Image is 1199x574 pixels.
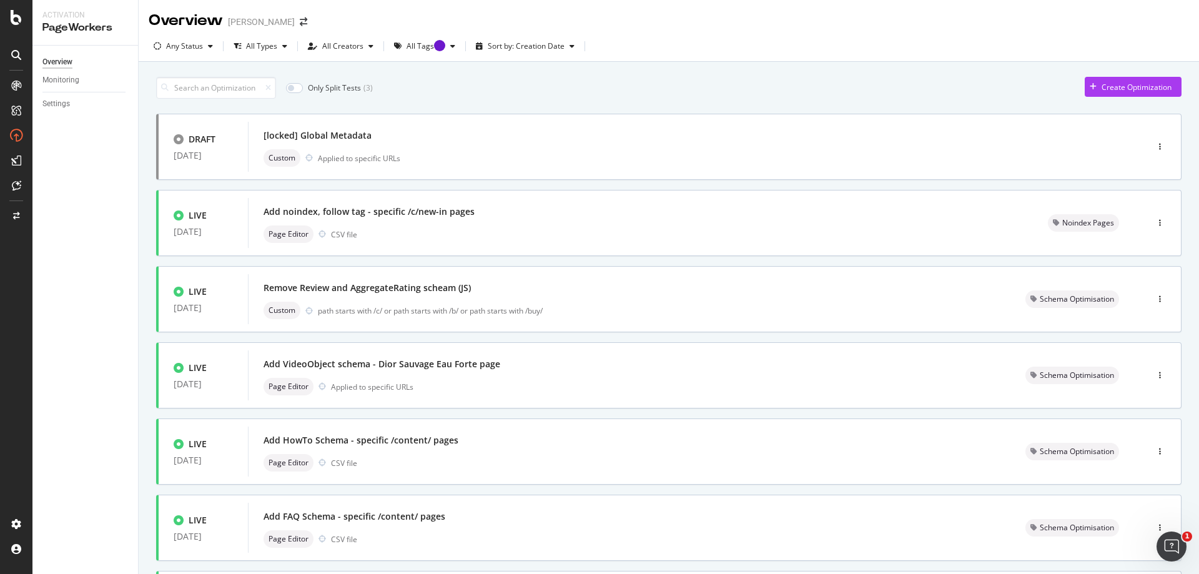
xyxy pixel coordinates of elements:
[1025,443,1119,460] div: neutral label
[269,383,308,390] span: Page Editor
[300,17,307,26] div: arrow-right-arrow-left
[264,205,475,218] div: Add noindex, follow tag - specific /c/new-in pages
[1102,82,1172,92] div: Create Optimization
[174,151,233,161] div: [DATE]
[42,21,128,35] div: PageWorkers
[174,303,233,313] div: [DATE]
[189,438,207,450] div: LIVE
[229,36,292,56] button: All Types
[1048,214,1119,232] div: neutral label
[269,535,308,543] span: Page Editor
[189,285,207,298] div: LIVE
[269,307,295,314] span: Custom
[389,36,460,56] button: All TagsTooltip anchor
[264,378,313,395] div: neutral label
[264,530,313,548] div: neutral label
[407,42,445,50] div: All Tags
[318,305,995,316] div: path starts with /c/ or path starts with /b/ or path starts with /buy/
[1040,295,1114,303] span: Schema Optimisation
[331,229,357,240] div: CSV file
[331,382,413,392] div: Applied to specific URLs
[1040,524,1114,532] span: Schema Optimisation
[1025,367,1119,384] div: neutral label
[189,514,207,527] div: LIVE
[1025,519,1119,537] div: neutral label
[1182,532,1192,542] span: 1
[42,10,128,21] div: Activation
[246,42,277,50] div: All Types
[156,77,276,99] input: Search an Optimization
[471,36,580,56] button: Sort by: Creation Date
[228,16,295,28] div: [PERSON_NAME]
[331,458,357,468] div: CSV file
[1025,290,1119,308] div: neutral label
[189,133,215,146] div: DRAFT
[264,434,458,447] div: Add HowTo Schema - specific /content/ pages
[1085,77,1182,97] button: Create Optimization
[264,302,300,319] div: neutral label
[363,82,373,93] div: ( 3 )
[269,230,308,238] span: Page Editor
[308,82,361,93] div: Only Split Tests
[42,56,129,69] a: Overview
[174,227,233,237] div: [DATE]
[318,153,400,164] div: Applied to specific URLs
[264,149,300,167] div: neutral label
[174,455,233,465] div: [DATE]
[264,282,471,294] div: Remove Review and AggregateRating scheam (JS)
[1040,448,1114,455] span: Schema Optimisation
[189,362,207,374] div: LIVE
[42,74,129,87] a: Monitoring
[331,534,357,545] div: CSV file
[1062,219,1114,227] span: Noindex Pages
[42,74,79,87] div: Monitoring
[264,510,445,523] div: Add FAQ Schema - specific /content/ pages
[264,129,372,142] div: [locked] Global Metadata
[269,154,295,162] span: Custom
[1157,532,1187,562] iframe: Intercom live chat
[322,42,363,50] div: All Creators
[174,532,233,542] div: [DATE]
[1040,372,1114,379] span: Schema Optimisation
[488,42,565,50] div: Sort by: Creation Date
[434,40,445,51] div: Tooltip anchor
[42,97,129,111] a: Settings
[189,209,207,222] div: LIVE
[149,36,218,56] button: Any Status
[303,36,378,56] button: All Creators
[269,459,308,467] span: Page Editor
[166,42,203,50] div: Any Status
[42,97,70,111] div: Settings
[264,358,500,370] div: Add VideoObject schema - Dior Sauvage Eau Forte page
[149,10,223,31] div: Overview
[42,56,72,69] div: Overview
[174,379,233,389] div: [DATE]
[264,225,313,243] div: neutral label
[264,454,313,472] div: neutral label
